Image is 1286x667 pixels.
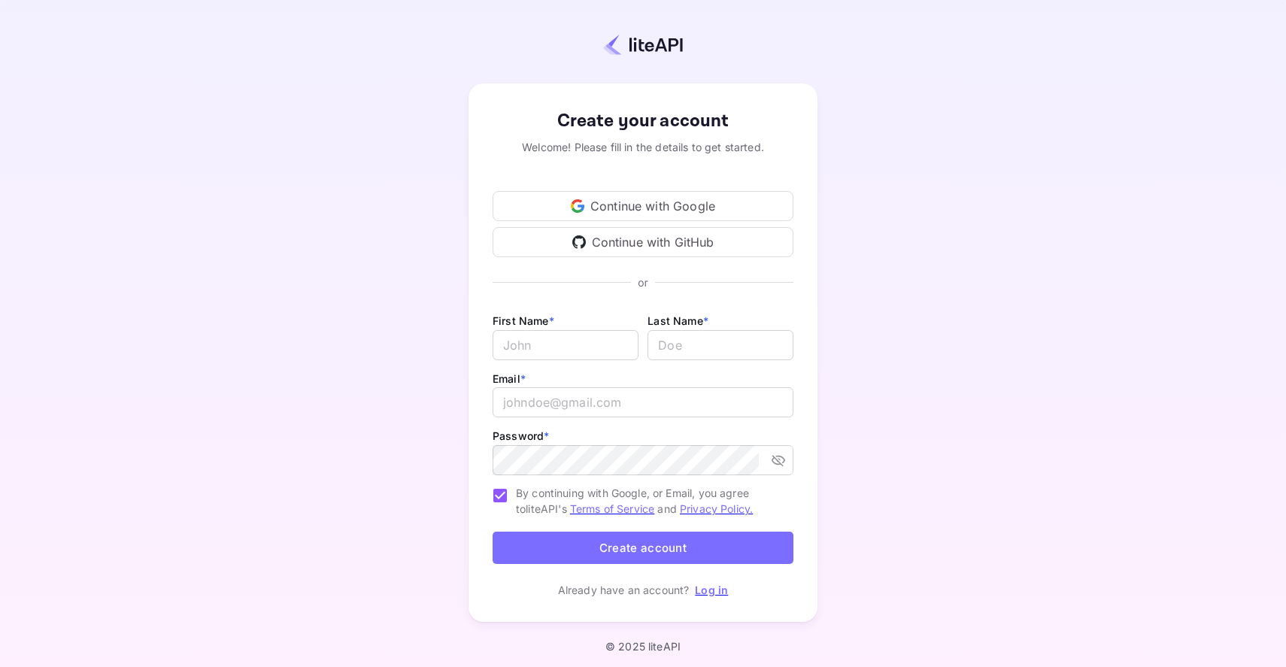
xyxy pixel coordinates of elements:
[493,191,793,221] div: Continue with Google
[680,502,753,515] a: Privacy Policy.
[493,387,793,417] input: johndoe@gmail.com
[493,227,793,257] div: Continue with GitHub
[695,584,728,596] a: Log in
[570,502,654,515] a: Terms of Service
[493,372,526,385] label: Email
[516,485,781,517] span: By continuing with Google, or Email, you agree to liteAPI's and
[603,34,683,56] img: liteapi
[765,447,792,474] button: toggle password visibility
[493,139,793,155] div: Welcome! Please fill in the details to get started.
[648,314,708,327] label: Last Name
[493,429,549,442] label: Password
[493,108,793,135] div: Create your account
[648,330,793,360] input: Doe
[493,330,638,360] input: John
[493,532,793,564] button: Create account
[605,640,681,653] p: © 2025 liteAPI
[558,582,690,598] p: Already have an account?
[493,314,554,327] label: First Name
